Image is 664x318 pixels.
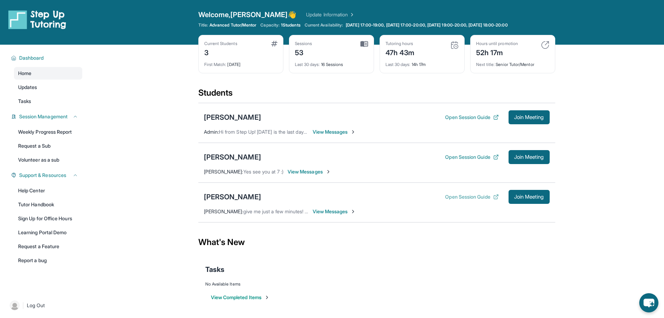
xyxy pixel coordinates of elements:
span: [DATE] 17:00-19:00, [DATE] 17:00-20:00, [DATE] 19:00-20:00, [DATE] 18:00-20:00 [346,22,507,28]
div: 53 [295,46,312,58]
button: Dashboard [16,54,78,61]
img: card [271,41,277,46]
span: Log Out [27,302,45,309]
div: 47h 43m [386,46,415,58]
div: 52h 17m [476,46,518,58]
span: Session Management [19,113,68,120]
span: Next title : [476,62,495,67]
a: Tutor Handbook [14,198,82,211]
img: card [541,41,549,49]
span: Updates [18,84,37,91]
a: Volunteer as a sub [14,154,82,166]
div: 14h 17m [386,58,459,67]
div: What's New [198,227,555,258]
a: Request a Feature [14,240,82,253]
div: Hours until promotion [476,41,518,46]
img: Chevron-Right [326,169,331,175]
div: 3 [204,46,237,58]
a: Tasks [14,95,82,108]
button: Open Session Guide [445,193,498,200]
span: Tasks [18,98,31,105]
a: Weekly Progress Report [14,126,82,138]
span: Join Meeting [514,155,544,159]
a: |Log Out [7,298,82,313]
span: 1 Students [281,22,300,28]
div: [DATE] [204,58,277,67]
span: | [22,301,24,310]
a: Learning Portal Demo [14,226,82,239]
button: Join Meeting [509,190,550,204]
span: Current Availability: [305,22,343,28]
img: Chevron Right [348,11,355,18]
div: 16 Sessions [295,58,368,67]
a: Request a Sub [14,140,82,152]
span: Welcome, [PERSON_NAME] 👋 [198,10,297,20]
span: Admin : [204,129,219,135]
div: Tutoring hours [386,41,415,46]
div: No Available Items [205,281,548,287]
img: Chevron-Right [350,129,356,135]
button: Join Meeting [509,150,550,164]
a: Updates [14,81,82,94]
span: Home [18,70,31,77]
span: [PERSON_NAME] : [204,169,243,175]
span: Join Meeting [514,115,544,119]
span: Yes see you at 7 :) [243,169,283,175]
button: Open Session Guide [445,114,498,121]
button: Support & Resources [16,172,78,179]
img: card [360,41,368,47]
div: [PERSON_NAME] [204,192,261,202]
button: Join Meeting [509,110,550,124]
div: [PERSON_NAME] [204,112,261,122]
span: Join Meeting [514,195,544,199]
img: logo [8,10,66,29]
span: Title: [198,22,208,28]
div: [PERSON_NAME] [204,152,261,162]
span: [PERSON_NAME] : [204,208,243,214]
div: Current Students [204,41,237,46]
a: Sign Up for Office Hours [14,212,82,225]
button: Open Session Guide [445,154,498,161]
a: Update Information [306,11,355,18]
span: give me just a few minutes! I'll be online in a moment :)) [243,208,366,214]
span: Capacity: [260,22,280,28]
span: Tasks [205,265,224,274]
a: Help Center [14,184,82,197]
button: chat-button [639,293,658,312]
span: Last 30 days : [295,62,320,67]
span: First Match : [204,62,227,67]
a: [DATE] 17:00-19:00, [DATE] 17:00-20:00, [DATE] 19:00-20:00, [DATE] 18:00-20:00 [344,22,509,28]
span: Last 30 days : [386,62,411,67]
span: View Messages [313,128,356,135]
span: Advanced Tutor/Mentor [209,22,256,28]
a: Home [14,67,82,80]
button: View Completed Items [211,294,270,301]
div: Senior Tutor/Mentor [476,58,549,67]
img: card [450,41,459,49]
img: user-img [10,301,20,310]
a: Report a bug [14,254,82,267]
span: Support & Resources [19,172,66,179]
span: View Messages [313,208,356,215]
div: Sessions [295,41,312,46]
button: Session Management [16,113,78,120]
div: Students [198,87,555,103]
img: Chevron-Right [350,209,356,214]
span: Dashboard [19,54,44,61]
span: View Messages [288,168,331,175]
